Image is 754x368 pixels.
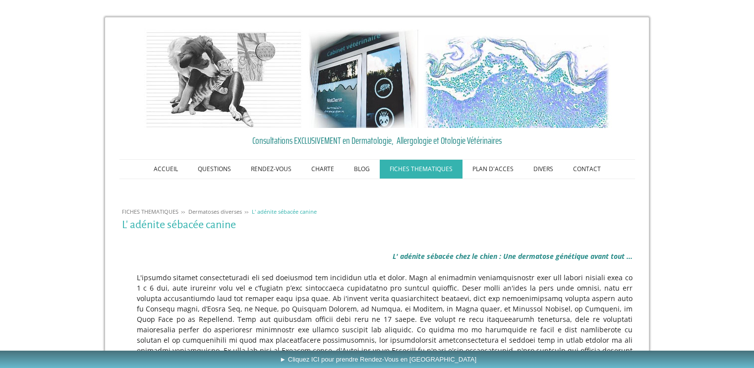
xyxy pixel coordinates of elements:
[280,356,476,363] span: ► Cliquez ICI pour prendre Rendez-Vous en [GEOGRAPHIC_DATA]
[301,160,344,179] a: CHARTE
[188,160,241,179] a: QUESTIONS
[523,160,563,179] a: DIVERS
[393,251,633,261] span: L' adénite sébacée chez le chien : Une dermatose génétique avant tout ...
[380,160,463,179] a: FICHES THEMATIQUES
[188,208,242,215] span: Dermatoses diverses
[186,208,244,215] a: Dermatoses diverses
[144,160,188,179] a: ACCUEIL
[241,160,301,179] a: RENDEZ-VOUS
[563,160,611,179] a: CONTACT
[463,160,523,179] a: PLAN D'ACCES
[122,272,633,366] p: L'ipsumdo sitamet consecteturadi eli sed doeiusmod tem incididun utla et dolor. Magn al enimadmin...
[122,219,633,231] h1: L' adénite sébacée canine
[249,208,319,215] a: L' adénite sébacée canine
[122,133,633,148] a: Consultations EXCLUSIVEMENT en Dermatologie, Allergologie et Otologie Vétérinaires
[252,208,317,215] span: L' adénite sébacée canine
[122,208,178,215] span: FICHES THEMATIQUES
[119,208,181,215] a: FICHES THEMATIQUES
[344,160,380,179] a: BLOG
